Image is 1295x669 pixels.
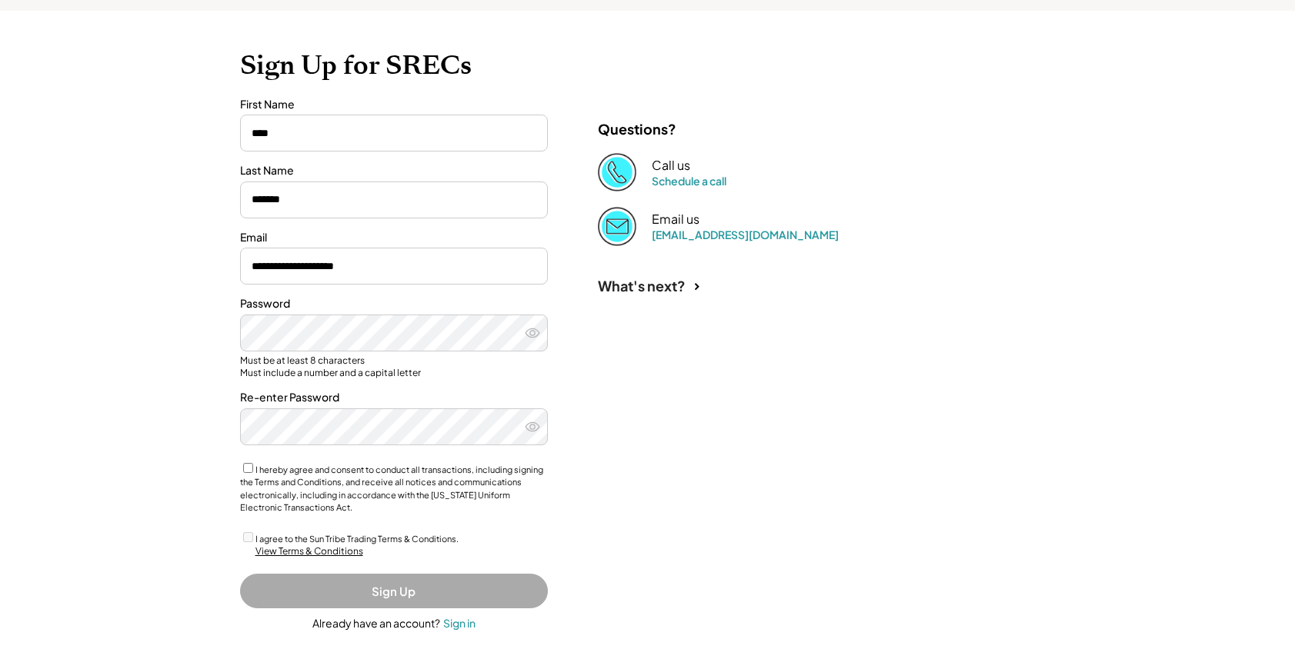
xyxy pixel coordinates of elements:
[598,153,636,191] img: Phone%20copy%403x.png
[598,277,686,295] div: What's next?
[312,616,440,631] div: Already have an account?
[240,574,548,608] button: Sign Up
[240,354,548,378] div: Must be at least 8 characters Must include a number and a capital letter
[240,230,548,245] div: Email
[240,163,548,178] div: Last Name
[652,228,839,241] a: [EMAIL_ADDRESS][DOMAIN_NAME]
[240,296,548,311] div: Password
[255,534,459,544] label: I agree to the Sun Tribe Trading Terms & Conditions.
[652,158,690,174] div: Call us
[255,545,363,558] div: View Terms & Conditions
[240,97,548,112] div: First Name
[443,616,476,630] div: Sign in
[598,207,636,245] img: Email%202%403x.png
[652,174,726,188] a: Schedule a call
[598,120,676,138] div: Questions?
[240,390,548,405] div: Re-enter Password
[240,464,543,513] label: I hereby agree and consent to conduct all transactions, including signing the Terms and Condition...
[240,49,1056,82] h1: Sign Up for SRECs
[652,211,699,228] div: Email us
